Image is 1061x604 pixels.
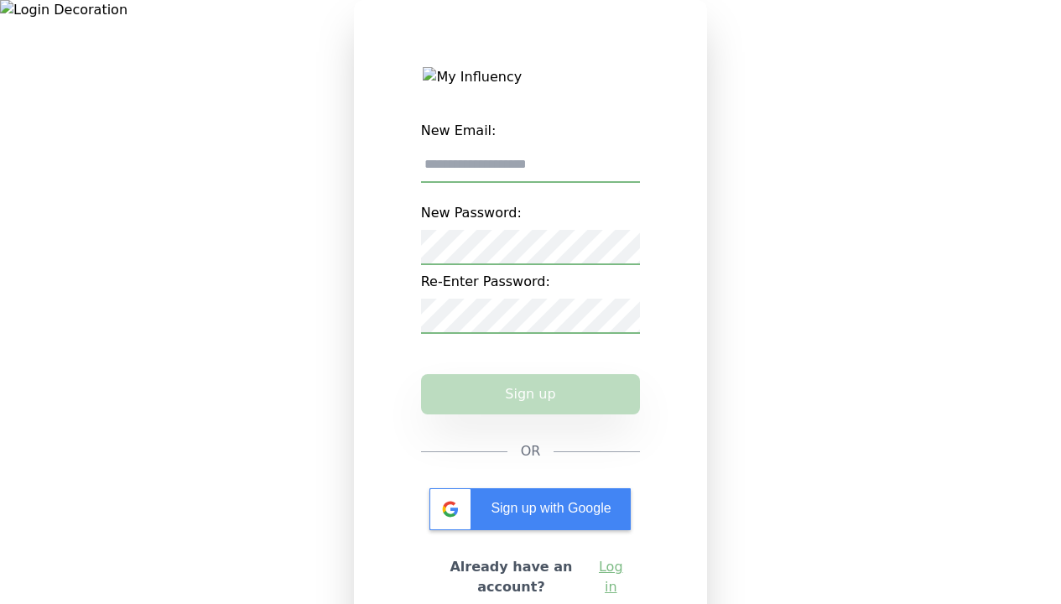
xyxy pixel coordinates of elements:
[421,196,641,230] label: New Password:
[421,114,641,148] label: New Email:
[423,67,637,87] img: My Influency
[491,501,611,515] span: Sign up with Google
[595,557,627,597] a: Log in
[434,557,589,597] h2: Already have an account?
[421,265,641,299] label: Re-Enter Password:
[521,441,541,461] span: OR
[421,374,641,414] button: Sign up
[429,488,631,530] div: Sign up with Google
